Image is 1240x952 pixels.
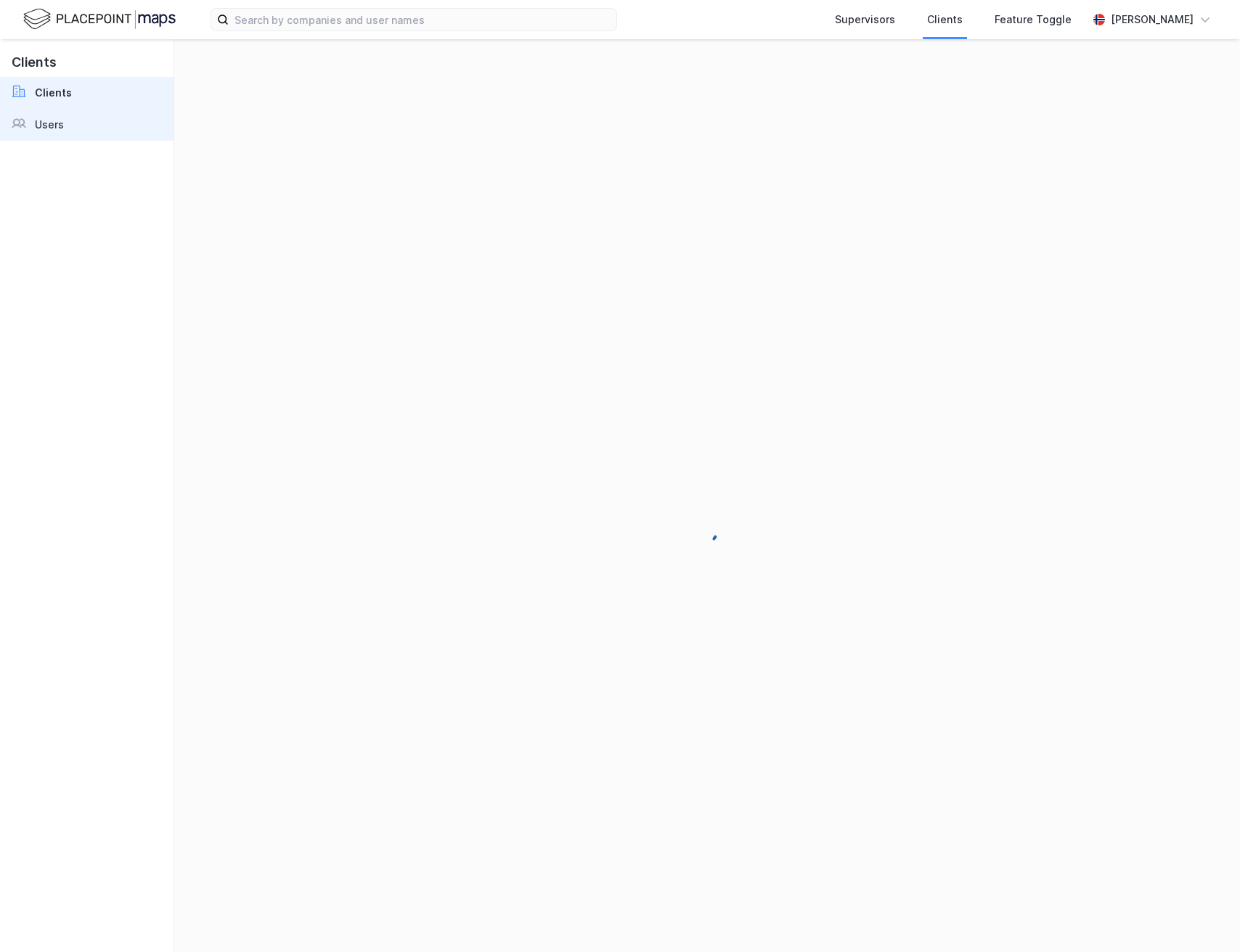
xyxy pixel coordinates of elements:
input: Search by companies and user names [229,9,616,30]
div: Kontrollprogram for chat [1167,882,1240,952]
div: Supervisors [835,11,895,28]
div: Clients [927,11,963,28]
div: [PERSON_NAME] [1111,11,1194,28]
div: Feature Toggle [995,11,1072,28]
div: Clients [35,84,72,102]
div: Users [35,116,64,134]
img: logo.f888ab2527a4732fd821a326f86c7f29.svg [23,7,176,32]
iframe: Chat Widget [1167,882,1240,952]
